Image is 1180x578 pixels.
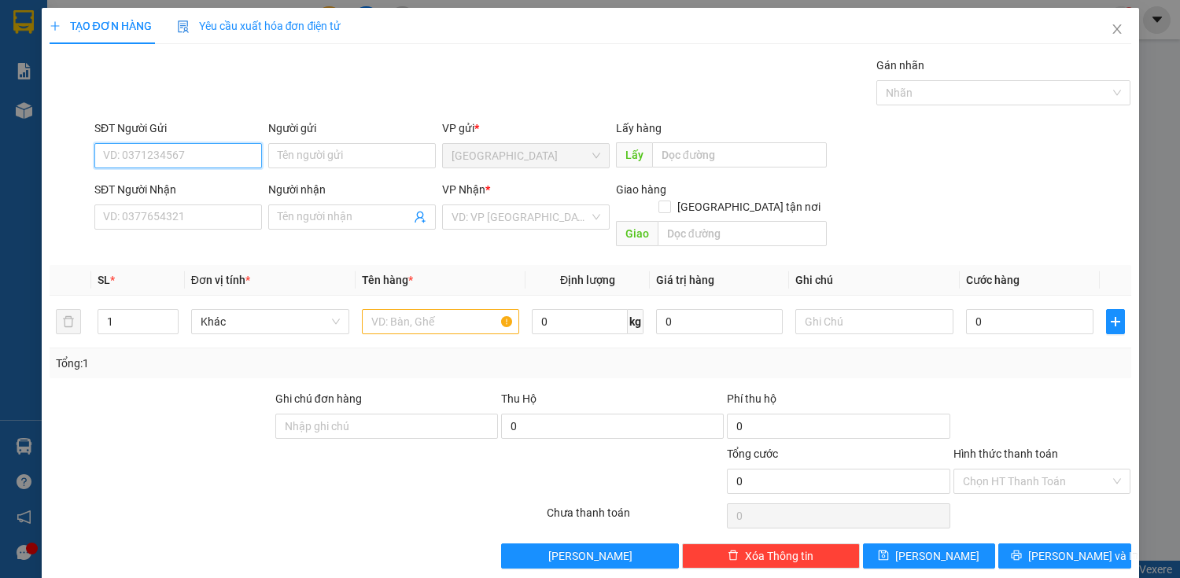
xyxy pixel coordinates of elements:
span: [GEOGRAPHIC_DATA] tận nơi [671,198,827,215]
span: Sài Gòn [452,144,600,168]
input: Dọc đường [652,142,827,168]
th: Ghi chú [789,265,960,296]
span: user-add [414,211,426,223]
label: Gán nhãn [876,59,924,72]
button: save[PERSON_NAME] [863,543,995,569]
div: VP gửi [442,120,610,137]
span: Giao hàng [616,183,666,196]
button: printer[PERSON_NAME] và In [998,543,1130,569]
span: [PERSON_NAME] [548,547,632,565]
label: Ghi chú đơn hàng [275,392,362,405]
span: Đơn vị tính [191,274,250,286]
div: Người gửi [268,120,436,137]
div: SĐT Người Gửi [94,120,262,137]
input: Dọc đường [658,221,827,246]
div: Chưa thanh toán [545,504,726,532]
span: [PERSON_NAME] và In [1028,547,1138,565]
span: Lấy [616,142,652,168]
button: deleteXóa Thông tin [682,543,860,569]
span: Khác [201,310,340,333]
span: Giao [616,221,658,246]
div: Tổng: 1 [56,355,457,372]
span: plus [1107,315,1124,328]
span: Thu Hộ [501,392,537,405]
span: VP Nhận [442,183,485,196]
span: Giá trị hàng [656,274,714,286]
img: icon [177,20,190,33]
span: Yêu cầu xuất hóa đơn điện tử [177,20,341,32]
input: 0 [656,309,783,334]
div: SĐT Người Nhận [94,181,262,198]
div: Phí thu hộ [727,390,950,414]
span: SL [98,274,110,286]
label: Hình thức thanh toán [953,447,1058,460]
span: Định lượng [560,274,615,286]
span: [PERSON_NAME] [895,547,979,565]
span: plus [50,20,61,31]
span: kg [628,309,643,334]
input: VD: Bàn, Ghế [362,309,520,334]
span: save [878,550,889,562]
span: close [1111,23,1123,35]
span: TẠO ĐƠN HÀNG [50,20,152,32]
span: delete [728,550,739,562]
button: [PERSON_NAME] [501,543,679,569]
input: Ghi chú đơn hàng [275,414,498,439]
span: Xóa Thông tin [745,547,813,565]
span: Cước hàng [966,274,1020,286]
button: delete [56,309,81,334]
button: plus [1106,309,1125,334]
span: Tổng cước [727,447,778,460]
span: Lấy hàng [616,122,662,134]
span: Tên hàng [362,274,413,286]
span: printer [1011,550,1022,562]
input: Ghi Chú [795,309,953,334]
div: Người nhận [268,181,436,198]
button: Close [1095,8,1139,52]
